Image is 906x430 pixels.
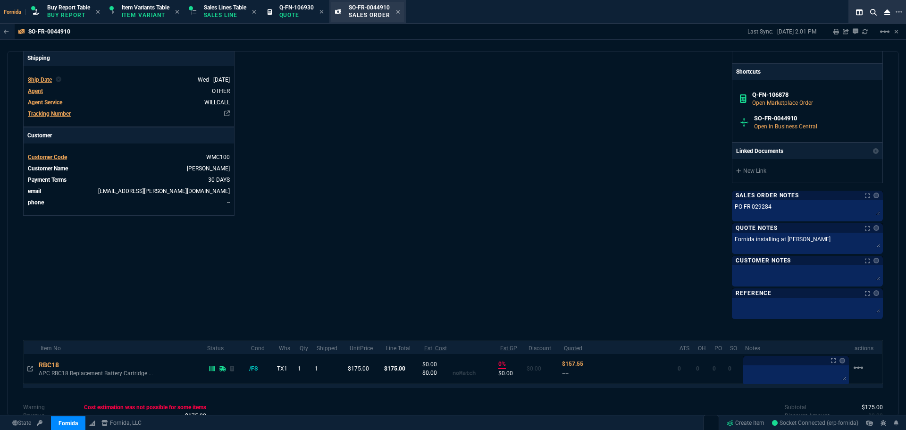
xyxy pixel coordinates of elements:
[27,86,230,96] tr: undefined
[736,224,778,232] p: Quote Notes
[564,345,582,352] abbr: Quoted Cost and Sourcing Notes. Only applicable on Dash quotes.
[39,360,68,370] div: RBC18
[28,88,43,94] span: Agent
[678,365,681,372] span: 0
[498,369,523,378] p: $0.00
[28,165,68,172] span: Customer Name
[754,122,875,131] p: Open in Business Central
[711,340,726,354] th: PO
[28,188,41,194] span: email
[84,404,206,411] span: Cost estimation was not possible for some items
[562,370,569,377] span: --
[349,11,390,19] p: Sales Order
[27,98,230,107] tr: undefined
[741,340,851,354] th: Notes
[424,345,447,352] abbr: Estimated Cost with Burden
[772,419,858,427] a: w9HcRsLNLC3qa9lsAAAu
[28,110,71,117] span: Tracking Number
[525,340,561,354] th: Discount
[736,289,772,297] p: Reference
[296,354,313,384] td: 1
[894,28,898,35] a: Hide Workbench
[122,11,169,19] p: Item Variant
[204,99,230,106] span: WILLCALL
[56,76,61,84] nx-icon: Clear selected rep
[736,147,783,155] p: Linked Documents
[348,364,380,373] p: $175.00
[500,345,517,352] abbr: Estimated using estimated Cost with Burden
[252,8,256,16] nx-icon: Close Tab
[28,28,70,35] p: SO-FR-0044910
[4,9,25,15] span: Fornida
[562,361,583,367] span: Quoted Cost
[713,365,716,372] span: 0
[24,127,234,143] p: Customer
[37,340,203,354] th: Item No
[736,167,879,175] a: New Link
[185,413,206,419] span: 175
[752,91,875,99] h6: Q-FN-106878
[99,419,144,427] a: msbcCompanyName
[275,354,296,384] td: TX1
[851,340,882,354] th: actions
[785,403,806,412] p: undefined
[27,75,230,84] tr: undefined
[247,340,275,354] th: Cond
[28,154,67,160] span: Customer Code
[349,4,390,11] span: SO-FR-0044910
[203,340,247,354] th: Status
[736,192,799,199] p: Sales Order Notes
[27,152,230,162] tr: undefined
[122,4,169,11] span: Item Variants Table
[187,165,230,172] a: WM Coffman
[279,11,314,19] p: Quote
[296,340,313,354] th: Qty
[772,420,858,426] span: Socket Connected (erp-fornida)
[384,364,419,373] p: $175.00
[732,64,882,80] p: Shortcuts
[728,365,731,372] span: 0
[736,257,791,264] p: Customer Notes
[28,199,44,206] span: phone
[27,109,230,118] tr: undefined
[96,8,100,16] nx-icon: Close Tab
[853,362,864,373] mat-icon: Example home icon
[175,8,179,16] nx-icon: Close Tab
[862,404,883,411] span: 175
[98,188,230,194] a: [EMAIL_ADDRESS][PERSON_NAME][DOMAIN_NAME]
[853,403,883,412] p: spec.value
[752,99,875,107] p: Open Marketplace Order
[34,419,45,427] a: API TOKEN
[868,413,883,419] span: 0
[726,340,741,354] th: SO
[346,340,382,354] th: UnitPrice
[696,365,699,372] span: 0
[9,419,34,427] a: Global State
[23,403,45,412] p: undefined
[313,340,346,354] th: Shipped
[279,4,314,11] span: Q-FN-106930
[747,28,777,35] p: Last Sync:
[879,26,890,37] mat-icon: Example home icon
[27,164,230,173] tr: undefined
[176,412,206,420] p: spec.value
[382,340,420,354] th: Line Total
[24,354,882,384] tr: APC RBC18 Replacement Battery Cartridge 18
[24,50,234,66] p: Shipping
[313,354,346,384] td: 1
[527,364,559,373] p: $0.00
[396,8,400,16] nx-icon: Close Tab
[275,340,296,354] th: Whs
[860,412,883,420] p: spec.value
[204,4,246,11] span: Sales Lines Table
[28,99,62,106] span: Agent Service
[4,28,9,35] nx-icon: Back to Table
[676,340,695,354] th: ATS
[453,369,476,377] p: noMatch
[28,177,67,183] span: Payment Terms
[694,340,711,354] th: OH
[785,412,830,420] p: undefined
[866,7,881,18] nx-icon: Search
[198,76,230,83] span: 2025-09-17T00:00:00.000Z
[27,365,33,372] nx-icon: Open In Opposite Panel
